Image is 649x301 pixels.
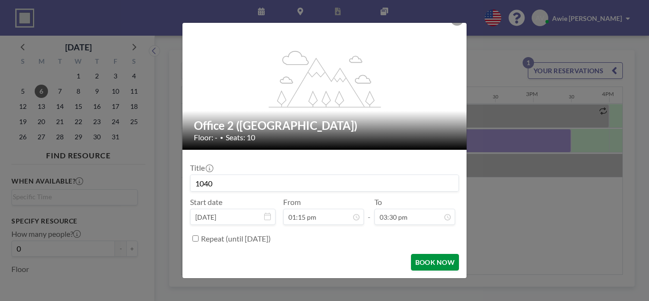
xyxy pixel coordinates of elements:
[190,163,212,173] label: Title
[226,133,255,142] span: Seats: 10
[190,197,222,207] label: Start date
[220,134,223,141] span: •
[411,254,459,271] button: BOOK NOW
[374,197,382,207] label: To
[194,118,456,133] h2: Office 2 ([GEOGRAPHIC_DATA])
[194,133,218,142] span: Floor: -
[191,175,458,191] input: Awie's reservation
[368,201,371,222] span: -
[201,234,271,243] label: Repeat (until [DATE])
[283,197,301,207] label: From
[269,50,381,107] g: flex-grow: 1.2;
